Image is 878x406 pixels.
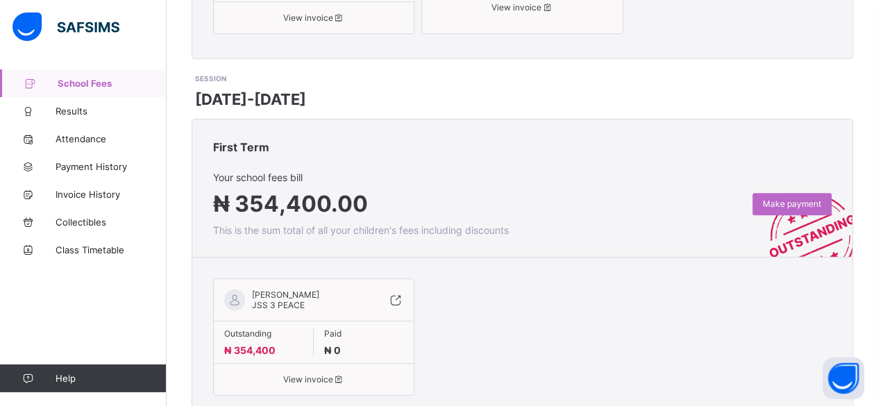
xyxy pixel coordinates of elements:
[58,78,167,89] span: School Fees
[12,12,119,42] img: safsims
[213,190,368,217] span: ₦ 354,400.00
[56,244,167,255] span: Class Timetable
[195,74,226,83] span: SESSION
[213,224,509,236] span: This is the sum total of all your children's fees including discounts
[56,133,167,144] span: Attendance
[56,161,167,172] span: Payment History
[224,344,276,356] span: ₦ 354,400
[324,344,341,356] span: ₦ 0
[252,300,305,310] span: JSS 3 PEACE
[213,140,269,154] span: First Term
[213,171,509,183] span: Your school fees bill
[763,198,821,209] span: Make payment
[224,12,403,23] span: View invoice
[752,178,852,257] img: outstanding-stamp.3c148f88c3ebafa6da95868fa43343a1.svg
[56,105,167,117] span: Results
[822,357,864,399] button: Open asap
[224,374,403,384] span: View invoice
[56,217,167,228] span: Collectibles
[224,328,303,339] span: Outstanding
[195,90,306,108] span: [DATE]-[DATE]
[56,189,167,200] span: Invoice History
[56,373,166,384] span: Help
[252,289,319,300] span: [PERSON_NAME]
[432,2,611,12] span: View invoice
[324,328,403,339] span: Paid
